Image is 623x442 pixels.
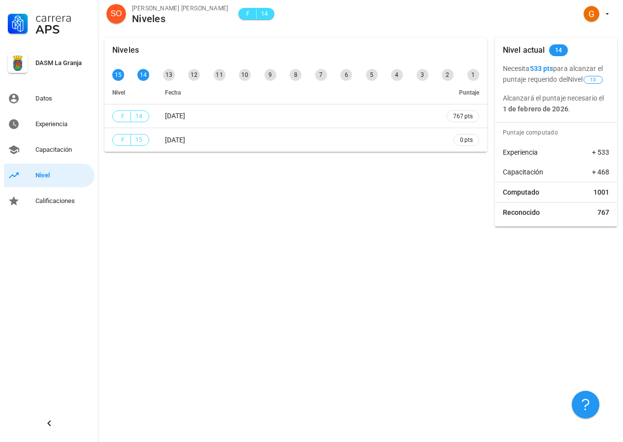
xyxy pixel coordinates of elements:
div: avatar [106,4,126,24]
div: 6 [340,69,352,81]
span: Fecha [165,89,181,96]
span: Nivel [568,75,604,83]
span: 14 [555,44,562,56]
span: 767 pts [453,111,473,121]
span: + 533 [592,147,609,157]
div: 13 [163,69,175,81]
span: Reconocido [503,207,540,217]
span: 14 [135,111,143,121]
div: APS [35,24,91,35]
div: 10 [239,69,251,81]
span: Computado [503,187,539,197]
span: [DATE] [165,136,185,144]
b: 533 pts [530,65,554,72]
div: Datos [35,95,91,102]
div: Puntaje computado [499,123,617,142]
div: Experiencia [35,120,91,128]
span: 15 [135,135,143,145]
div: 4 [391,69,403,81]
div: 15 [112,69,124,81]
span: 13 [590,76,596,83]
div: 2 [442,69,454,81]
a: Datos [4,87,95,110]
div: 14 [137,69,149,81]
div: 12 [188,69,200,81]
span: 767 [597,207,609,217]
div: Nivel [35,171,91,179]
a: Experiencia [4,112,95,136]
span: Puntaje [459,89,479,96]
div: Carrera [35,12,91,24]
div: DASM La Granja [35,59,91,67]
th: Nivel [104,81,157,104]
div: Calificaciones [35,197,91,205]
span: 0 pts [460,135,473,145]
div: 9 [264,69,276,81]
div: 8 [290,69,301,81]
span: [DATE] [165,112,185,120]
div: avatar [584,6,599,22]
span: SO [110,4,122,24]
div: 1 [467,69,479,81]
b: 1 de febrero de 2026 [503,105,568,113]
span: F [119,135,127,145]
p: Alcanzará el puntaje necesario el . [503,93,609,114]
span: Capacitación [503,167,543,177]
span: F [119,111,127,121]
div: Niveles [132,13,229,24]
span: 14 [261,9,268,19]
p: Necesita para alcanzar el puntaje requerido del [503,63,609,85]
div: Niveles [112,37,139,63]
a: Nivel [4,164,95,187]
a: Capacitación [4,138,95,162]
span: Nivel [112,89,125,96]
div: Capacitación [35,146,91,154]
th: Fecha [157,81,439,104]
a: Calificaciones [4,189,95,213]
div: 5 [366,69,378,81]
span: Experiencia [503,147,538,157]
span: F [244,9,252,19]
th: Puntaje [439,81,487,104]
div: 11 [214,69,226,81]
div: Nivel actual [503,37,545,63]
span: + 468 [592,167,609,177]
span: 1001 [593,187,609,197]
div: [PERSON_NAME] [PERSON_NAME] [132,3,229,13]
div: 3 [417,69,428,81]
div: 7 [315,69,327,81]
